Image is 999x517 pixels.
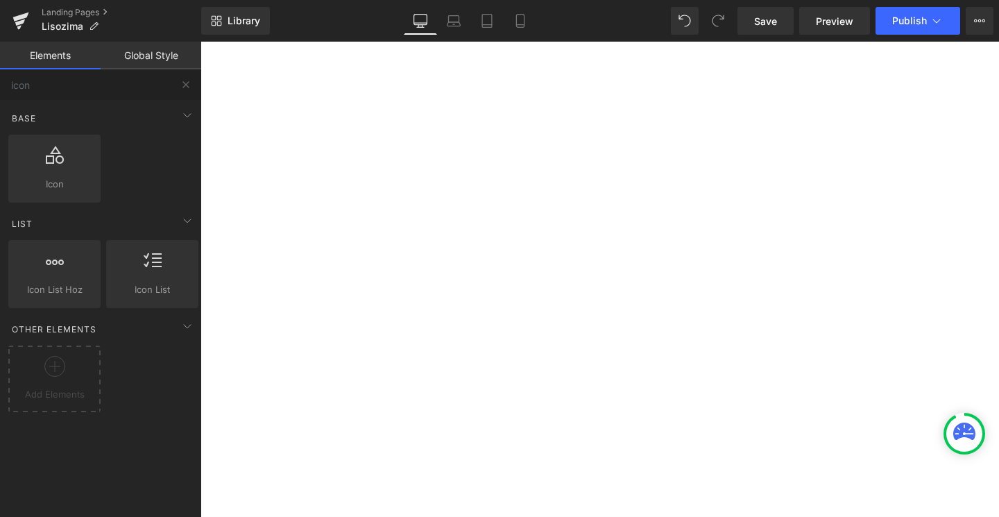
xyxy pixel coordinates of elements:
[437,7,470,35] a: Laptop
[876,7,960,35] button: Publish
[754,14,777,28] span: Save
[966,7,993,35] button: More
[10,217,34,230] span: List
[101,42,201,69] a: Global Style
[12,387,97,402] span: Add Elements
[816,14,853,28] span: Preview
[404,7,437,35] a: Desktop
[42,7,201,18] a: Landing Pages
[110,282,194,297] span: Icon List
[228,15,260,27] span: Library
[504,7,537,35] a: Mobile
[470,7,504,35] a: Tablet
[12,282,96,297] span: Icon List Hoz
[10,112,37,125] span: Base
[952,470,985,503] iframe: Intercom live chat
[42,21,83,32] span: Lisozima
[671,7,699,35] button: Undo
[201,7,270,35] a: New Library
[12,177,96,192] span: Icon
[892,15,927,26] span: Publish
[799,7,870,35] a: Preview
[704,7,732,35] button: Redo
[10,323,98,336] span: Other Elements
